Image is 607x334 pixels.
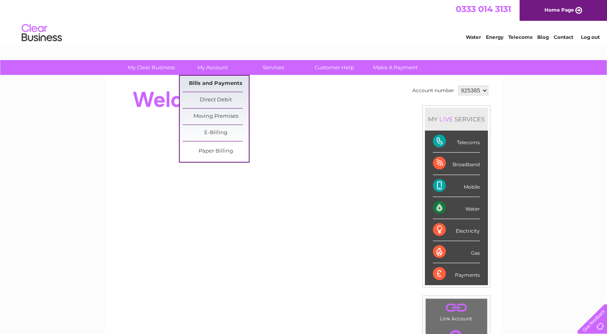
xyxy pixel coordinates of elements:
[433,241,480,263] div: Gas
[301,60,367,75] a: Customer Help
[240,60,307,75] a: Services
[438,115,455,123] div: LIVE
[433,175,480,197] div: Mobile
[456,4,511,14] a: 0333 014 3131
[118,60,185,75] a: My Clear Business
[428,301,485,315] a: .
[433,263,480,285] div: Payments
[433,197,480,219] div: Water
[410,84,456,97] td: Account number
[425,108,488,131] div: MY SERVICES
[537,34,549,40] a: Blog
[183,92,249,108] a: Direct Debit
[183,109,249,125] a: Moving Premises
[433,219,480,241] div: Electricity
[508,34,532,40] a: Telecoms
[554,34,573,40] a: Contact
[425,298,487,324] td: Link Account
[179,60,246,75] a: My Account
[433,153,480,175] div: Broadband
[581,34,599,40] a: Log out
[21,21,62,45] img: logo.png
[362,60,428,75] a: Make A Payment
[466,34,481,40] a: Water
[486,34,503,40] a: Energy
[183,76,249,92] a: Bills and Payments
[183,143,249,159] a: Paper Billing
[183,125,249,141] a: E-Billing
[433,131,480,153] div: Telecoms
[114,4,493,39] div: Clear Business is a trading name of Verastar Limited (registered in [GEOGRAPHIC_DATA] No. 3667643...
